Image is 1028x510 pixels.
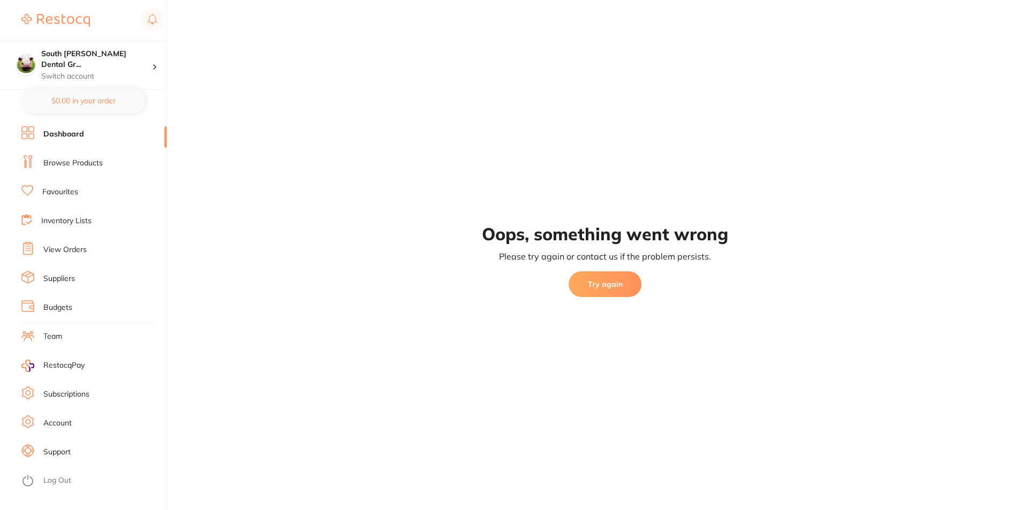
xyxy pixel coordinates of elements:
[42,187,78,197] a: Favourites
[43,302,72,313] a: Budgets
[21,473,163,490] button: Log Out
[41,71,152,82] p: Switch account
[21,8,90,33] a: Restocq Logo
[21,14,90,27] img: Restocq Logo
[43,331,62,342] a: Team
[43,245,87,255] a: View Orders
[43,475,71,486] a: Log Out
[21,360,34,372] img: RestocqPay
[43,447,71,458] a: Support
[43,158,103,169] a: Browse Products
[43,273,75,284] a: Suppliers
[43,360,85,371] span: RestocqPay
[43,129,84,140] a: Dashboard
[21,360,85,372] a: RestocqPay
[17,55,35,73] img: South Burnett Dental Group
[43,418,72,429] a: Account
[499,250,711,262] p: Please try again or contact us if the problem persists.
[21,88,145,113] button: $0.00 in your order
[41,49,152,70] h4: South Burnett Dental Group
[43,389,89,400] a: Subscriptions
[41,216,92,226] a: Inventory Lists
[569,271,641,297] button: Try again
[482,226,728,242] h2: Oops, something went wrong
